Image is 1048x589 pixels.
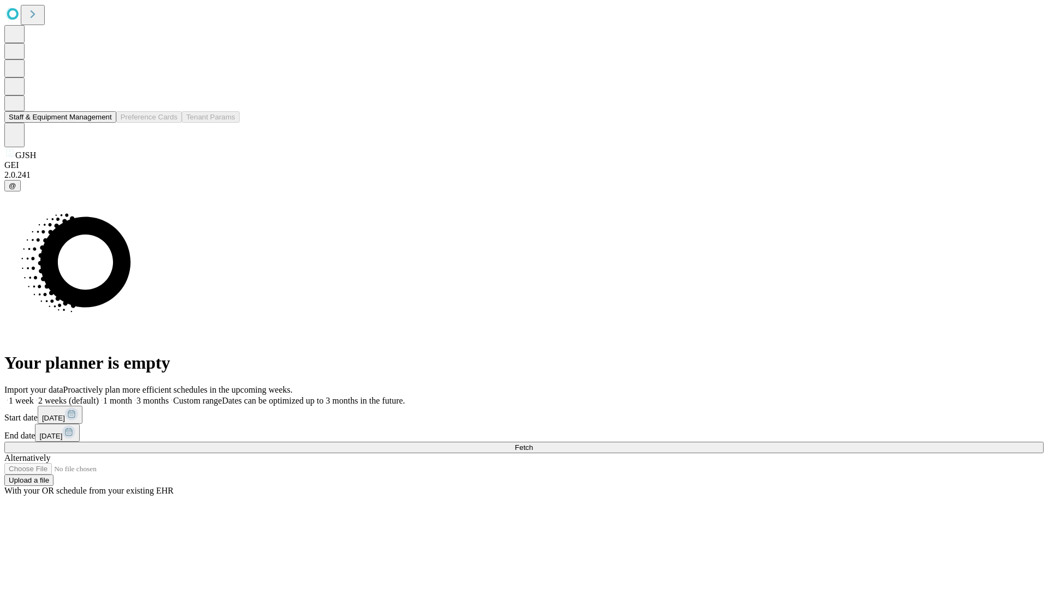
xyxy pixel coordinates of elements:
button: Fetch [4,442,1044,453]
button: @ [4,180,21,191]
button: Tenant Params [182,111,240,123]
span: 3 months [136,396,169,405]
div: GEI [4,160,1044,170]
button: [DATE] [35,424,80,442]
span: [DATE] [39,432,62,440]
span: Proactively plan more efficient schedules in the upcoming weeks. [63,385,293,394]
span: 1 week [9,396,34,405]
span: Fetch [515,443,533,452]
div: Start date [4,406,1044,424]
span: 2 weeks (default) [38,396,99,405]
span: Import your data [4,385,63,394]
button: Staff & Equipment Management [4,111,116,123]
div: 2.0.241 [4,170,1044,180]
button: Preference Cards [116,111,182,123]
button: Upload a file [4,474,53,486]
span: 1 month [103,396,132,405]
span: Custom range [173,396,222,405]
span: [DATE] [42,414,65,422]
button: [DATE] [38,406,82,424]
div: End date [4,424,1044,442]
span: GJSH [15,151,36,160]
span: Dates can be optimized up to 3 months in the future. [222,396,405,405]
span: With your OR schedule from your existing EHR [4,486,174,495]
h1: Your planner is empty [4,353,1044,373]
span: Alternatively [4,453,50,462]
span: @ [9,182,16,190]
